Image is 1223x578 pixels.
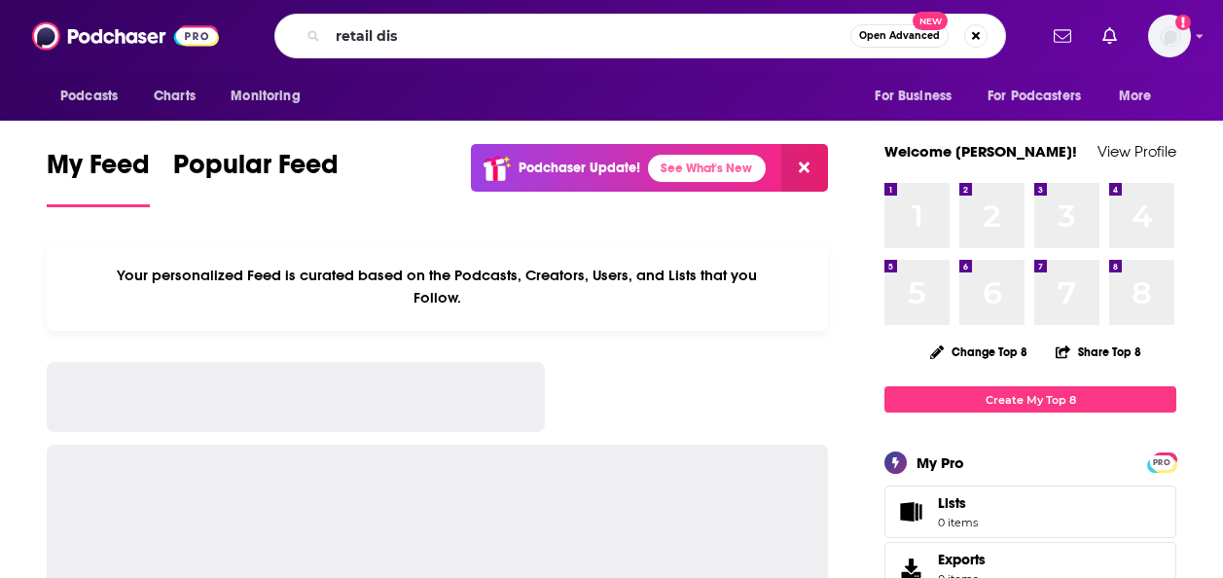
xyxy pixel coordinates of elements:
p: Podchaser Update! [519,160,640,176]
span: Charts [154,83,196,110]
span: Popular Feed [173,148,339,193]
span: Lists [938,494,978,512]
button: Show profile menu [1148,15,1191,57]
span: Exports [938,551,986,568]
button: open menu [47,78,143,115]
div: Search podcasts, credits, & more... [274,14,1006,58]
a: Show notifications dropdown [1046,19,1079,53]
span: For Podcasters [988,83,1081,110]
span: Podcasts [60,83,118,110]
button: Open AdvancedNew [850,24,949,48]
span: My Feed [47,148,150,193]
span: Lists [938,494,966,512]
div: Your personalized Feed is curated based on the Podcasts, Creators, Users, and Lists that you Follow. [47,242,828,331]
img: User Profile [1148,15,1191,57]
span: Open Advanced [859,31,940,41]
span: More [1119,83,1152,110]
a: My Feed [47,148,150,207]
div: My Pro [917,453,964,472]
a: Welcome [PERSON_NAME]! [884,142,1077,161]
a: PRO [1150,454,1173,469]
svg: Add a profile image [1175,15,1191,30]
a: Popular Feed [173,148,339,207]
span: For Business [875,83,952,110]
span: Monitoring [231,83,300,110]
a: Show notifications dropdown [1095,19,1125,53]
span: PRO [1150,455,1173,470]
button: Share Top 8 [1055,333,1142,371]
span: New [913,12,948,30]
button: open menu [975,78,1109,115]
span: Lists [891,498,930,525]
button: Change Top 8 [918,340,1039,364]
img: Podchaser - Follow, Share and Rate Podcasts [32,18,219,54]
a: Lists [884,486,1176,538]
button: open menu [1105,78,1176,115]
input: Search podcasts, credits, & more... [328,20,850,52]
a: See What's New [648,155,766,182]
a: Create My Top 8 [884,386,1176,413]
span: 0 items [938,516,978,529]
button: open menu [217,78,325,115]
a: View Profile [1097,142,1176,161]
a: Charts [141,78,207,115]
button: open menu [861,78,976,115]
span: Logged in as danisles [1148,15,1191,57]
